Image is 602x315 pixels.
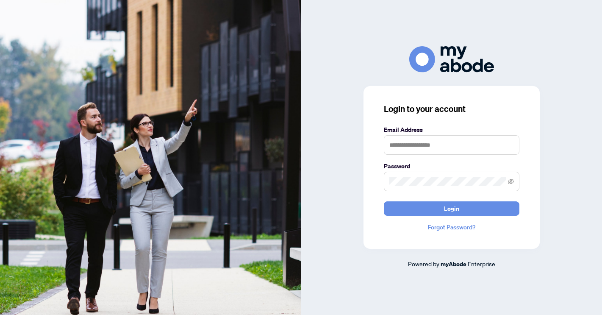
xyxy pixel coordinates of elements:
span: Powered by [408,260,439,268]
label: Email Address [384,125,519,134]
a: Forgot Password? [384,223,519,232]
a: myAbode [441,259,466,269]
img: ma-logo [409,46,494,72]
span: eye-invisible [508,178,514,184]
span: Enterprise [468,260,495,268]
button: Login [384,201,519,216]
span: Login [444,202,459,215]
label: Password [384,162,519,171]
h3: Login to your account [384,103,519,115]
